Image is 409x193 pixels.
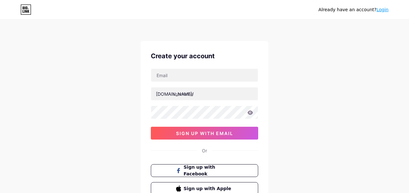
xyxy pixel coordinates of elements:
[176,131,233,136] span: sign up with email
[202,147,207,154] div: Or
[151,51,258,61] div: Create your account
[156,91,194,97] div: [DOMAIN_NAME]/
[151,127,258,140] button: sign up with email
[376,7,389,12] a: Login
[151,87,258,100] input: username
[184,164,233,177] span: Sign up with Facebook
[151,69,258,82] input: Email
[184,185,233,192] span: Sign up with Apple
[319,6,389,13] div: Already have an account?
[151,164,258,177] button: Sign up with Facebook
